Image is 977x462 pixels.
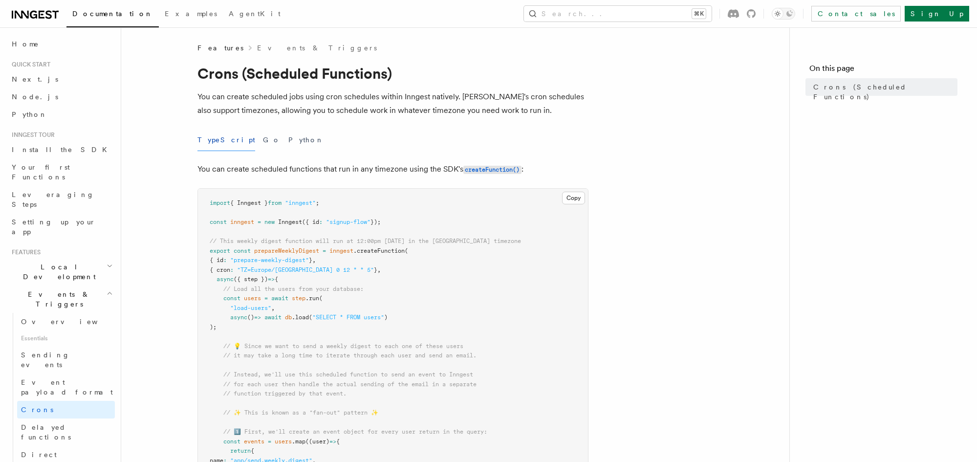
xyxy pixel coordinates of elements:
[8,258,115,286] button: Local Development
[210,219,227,225] span: const
[21,423,71,441] span: Delayed functions
[230,447,251,454] span: return
[223,381,477,388] span: // for each user then handle the actual sending of the email in a separate
[809,63,957,78] h4: On this page
[12,146,113,154] span: Install the SDK
[309,314,312,321] span: (
[12,39,39,49] span: Home
[217,276,234,283] span: async
[8,262,107,282] span: Local Development
[905,6,969,22] a: Sign Up
[8,106,115,123] a: Python
[8,158,115,186] a: Your first Functions
[316,199,319,206] span: ;
[165,10,217,18] span: Examples
[66,3,159,27] a: Documentation
[197,43,243,53] span: Features
[12,93,58,101] span: Node.js
[210,199,230,206] span: import
[223,286,364,292] span: // Load all the users from your database:
[8,186,115,213] a: Leveraging Steps
[8,70,115,88] a: Next.js
[336,438,340,445] span: {
[329,438,336,445] span: =>
[12,163,70,181] span: Your first Functions
[809,78,957,106] a: Crons (Scheduled Functions)
[8,35,115,53] a: Home
[21,351,70,369] span: Sending events
[463,166,521,174] code: createFunction()
[772,8,795,20] button: Toggle dark mode
[197,90,588,117] p: You can create scheduled jobs using cron schedules within Inngest natively. [PERSON_NAME]'s cron ...
[17,374,115,401] a: Event payload format
[210,257,223,264] span: { id
[285,314,292,321] span: db
[254,247,319,254] span: prepareWeeklyDigest
[285,199,316,206] span: "inngest"
[234,276,268,283] span: ({ step })
[374,266,377,273] span: }
[329,247,353,254] span: inngest
[223,352,477,359] span: // it may take a long time to iterate through each user and send an email.
[12,191,94,208] span: Leveraging Steps
[405,247,408,254] span: (
[275,276,278,283] span: {
[263,129,281,151] button: Go
[264,295,268,302] span: =
[264,314,282,321] span: await
[8,289,107,309] span: Events & Triggers
[8,88,115,106] a: Node.js
[197,129,255,151] button: TypeScript
[251,447,254,454] span: {
[8,213,115,241] a: Setting up your app
[21,406,53,414] span: Crons
[230,219,254,225] span: inngest
[305,295,319,302] span: .run
[230,305,271,311] span: "load-users"
[12,218,96,236] span: Setting up your app
[257,43,377,53] a: Events & Triggers
[17,313,115,330] a: Overview
[244,438,264,445] span: events
[12,110,47,118] span: Python
[271,295,288,302] span: await
[229,10,281,18] span: AgentKit
[811,6,901,22] a: Contact sales
[223,3,286,26] a: AgentKit
[210,247,230,254] span: export
[312,257,316,264] span: ,
[288,129,324,151] button: Python
[234,247,251,254] span: const
[353,247,405,254] span: .createFunction
[223,295,240,302] span: const
[230,199,268,206] span: { Inngest }
[223,409,378,416] span: // ✨ This is known as a "fan-out" pattern ✨
[292,295,305,302] span: step
[254,314,261,321] span: =>
[210,238,521,244] span: // This weekly digest function will run at 12:00pm [DATE] in the [GEOGRAPHIC_DATA] timezone
[230,266,234,273] span: :
[223,438,240,445] span: const
[268,276,275,283] span: =>
[8,61,50,68] span: Quick start
[813,82,957,102] span: Crons (Scheduled Functions)
[271,305,275,311] span: ,
[21,318,122,326] span: Overview
[17,418,115,446] a: Delayed functions
[197,65,588,82] h1: Crons (Scheduled Functions)
[323,247,326,254] span: =
[230,314,247,321] span: async
[223,428,487,435] span: // 1️⃣ First, we'll create an event object for every user return in the query:
[237,266,374,273] span: "TZ=Europe/[GEOGRAPHIC_DATA] 0 12 * * 5"
[268,199,282,206] span: from
[210,266,230,273] span: { cron
[21,378,113,396] span: Event payload format
[562,192,585,204] button: Copy
[302,219,319,225] span: ({ id
[264,219,275,225] span: new
[230,257,309,264] span: "prepare-weekly-digest"
[247,314,254,321] span: ()
[8,248,41,256] span: Features
[8,286,115,313] button: Events & Triggers
[223,371,473,378] span: // Instead, we'll use this scheduled function to send an event to Inngest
